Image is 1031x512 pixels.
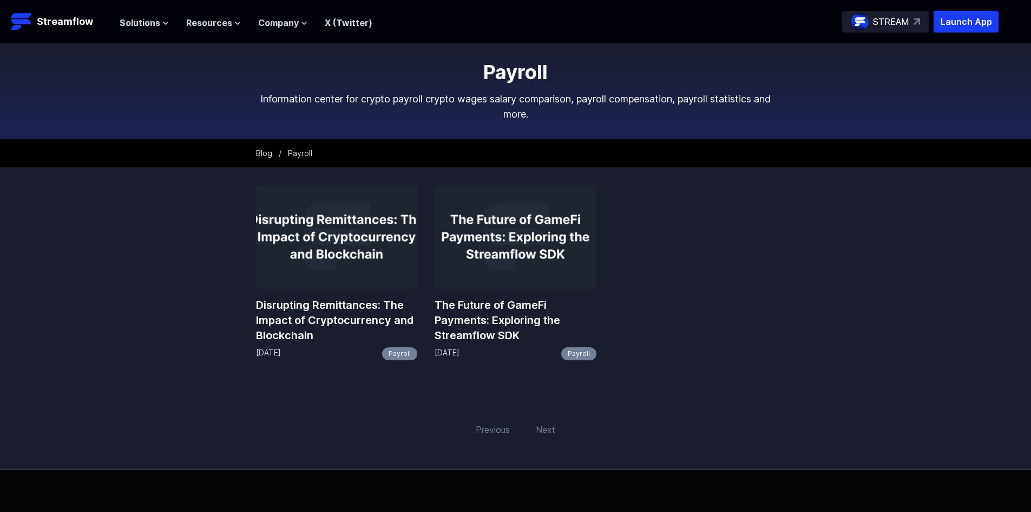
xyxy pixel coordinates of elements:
span: Previous [469,417,516,443]
p: Streamflow [37,14,93,29]
a: X (Twitter) [325,17,372,28]
img: streamflow-logo-circle.png [851,13,869,30]
button: Solutions [120,16,169,29]
p: [DATE] [256,347,281,360]
button: Resources [186,16,241,29]
span: Resources [186,16,232,29]
a: STREAM [842,11,929,33]
p: Information center for crypto payroll crypto wages salary comparison, payroll compensation, payro... [256,92,776,122]
p: STREAM [873,15,909,28]
a: Payroll [561,347,596,360]
img: The Future of GameFi Payments: Exploring the Streamflow SDK [435,185,596,289]
span: Solutions [120,16,160,29]
a: Streamflow [11,11,109,33]
a: Blog [256,148,272,158]
p: [DATE] [435,347,459,360]
span: Company [258,16,299,29]
img: top-right-arrow.svg [914,18,920,25]
a: Payroll [382,347,417,360]
span: Payroll [288,148,312,158]
a: Disrupting Remittances: The Impact of Cryptocurrency and Blockchain [256,297,418,343]
a: The Future of GameFi Payments: Exploring the Streamflow SDK [435,297,596,343]
img: Streamflow Logo [11,11,32,33]
img: Disrupting Remittances: The Impact of Cryptocurrency and Blockchain [256,185,418,289]
h1: Payroll [256,61,776,83]
span: / [279,148,281,158]
span: Next [529,417,562,443]
button: Launch App [934,11,999,33]
button: Company [258,16,307,29]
